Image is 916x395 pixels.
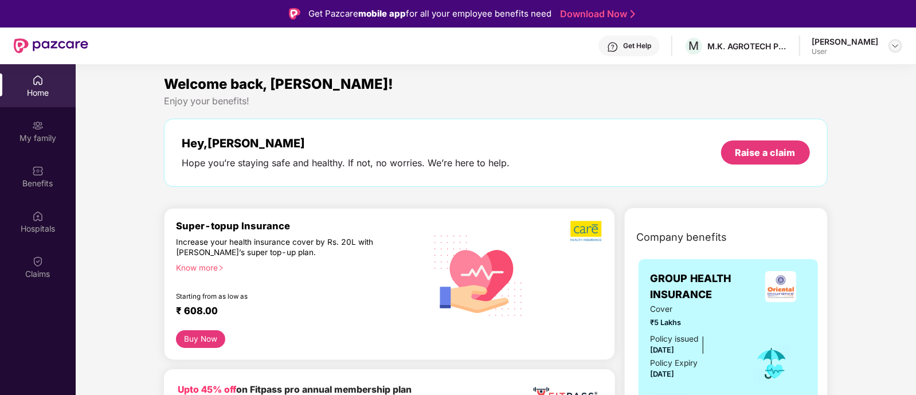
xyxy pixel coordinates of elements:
[753,345,790,382] img: icon
[735,146,796,159] div: Raise a claim
[164,76,393,92] span: Welcome back, [PERSON_NAME]!
[650,357,698,370] div: Policy Expiry
[176,237,375,257] div: Increase your health insurance cover by Rs. 20L with [PERSON_NAME]’s super top-up plan.
[176,292,376,300] div: Starting from as low as
[650,303,738,316] span: Cover
[560,8,632,20] a: Download Now
[650,370,674,378] span: [DATE]
[176,263,418,271] div: Know more
[176,305,413,319] div: ₹ 608.00
[32,256,44,267] img: svg+xml;base64,PHN2ZyBpZD0iQ2xhaW0iIHhtbG5zPSJodHRwOi8vd3d3LnczLm9yZy8yMDAwL3N2ZyIgd2lkdGg9IjIwIi...
[178,384,236,395] b: Upto 45% off
[176,330,225,348] button: Buy Now
[636,229,727,245] span: Company benefits
[32,120,44,131] img: svg+xml;base64,PHN2ZyB3aWR0aD0iMjAiIGhlaWdodD0iMjAiIHZpZXdCb3g9IjAgMCAyMCAyMCIgZmlsbD0ibm9uZSIgeG...
[32,75,44,86] img: svg+xml;base64,PHN2ZyBpZD0iSG9tZSIgeG1sbnM9Imh0dHA6Ly93d3cudzMub3JnLzIwMDAvc3ZnIiB3aWR0aD0iMjAiIG...
[32,210,44,222] img: svg+xml;base64,PHN2ZyBpZD0iSG9zcGl0YWxzIiB4bWxucz0iaHR0cDovL3d3dy53My5vcmcvMjAwMC9zdmciIHdpZHRoPS...
[812,47,878,56] div: User
[570,220,603,242] img: b5dec4f62d2307b9de63beb79f102df3.png
[14,38,88,53] img: New Pazcare Logo
[182,157,510,169] div: Hope you’re staying safe and healthy. If not, no worries. We’re here to help.
[308,7,551,21] div: Get Pazcare for all your employee benefits need
[607,41,619,53] img: svg+xml;base64,PHN2ZyBpZD0iSGVscC0zMngzMiIgeG1sbnM9Imh0dHA6Ly93d3cudzMub3JnLzIwMDAvc3ZnIiB3aWR0aD...
[218,265,224,271] span: right
[650,346,674,354] span: [DATE]
[164,95,827,107] div: Enjoy your benefits!
[650,333,698,346] div: Policy issued
[765,271,796,302] img: insurerLogo
[32,165,44,177] img: svg+xml;base64,PHN2ZyBpZD0iQmVuZWZpdHMiIHhtbG5zPSJodHRwOi8vd3d3LnczLm9yZy8yMDAwL3N2ZyIgd2lkdGg9Ij...
[650,317,738,328] span: ₹5 Lakhs
[631,8,635,20] img: Stroke
[891,41,900,50] img: svg+xml;base64,PHN2ZyBpZD0iRHJvcGRvd24tMzJ4MzIiIHhtbG5zPSJodHRwOi8vd3d3LnczLm9yZy8yMDAwL3N2ZyIgd2...
[178,384,412,395] b: on Fitpass pro annual membership plan
[812,36,878,47] div: [PERSON_NAME]
[425,221,532,329] img: svg+xml;base64,PHN2ZyB4bWxucz0iaHR0cDovL3d3dy53My5vcmcvMjAwMC9zdmciIHhtbG5zOnhsaW5rPSJodHRwOi8vd3...
[707,41,788,52] div: M.K. AGROTECH PRIVATE LIMITED
[623,41,651,50] div: Get Help
[689,39,699,53] span: M
[650,271,755,303] span: GROUP HEALTH INSURANCE
[358,8,406,19] strong: mobile app
[176,220,425,232] div: Super-topup Insurance
[289,8,300,19] img: Logo
[182,136,510,150] div: Hey, [PERSON_NAME]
